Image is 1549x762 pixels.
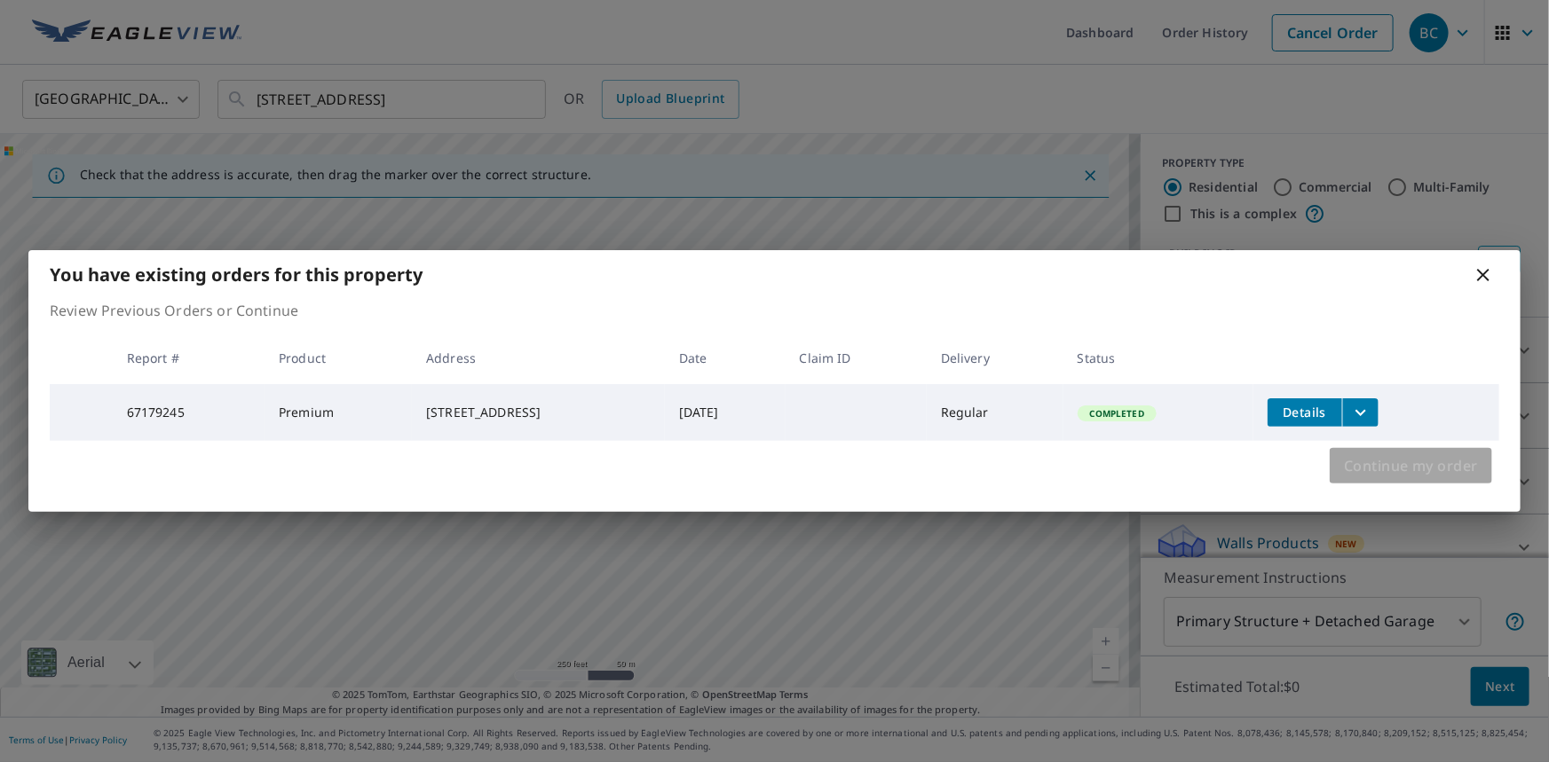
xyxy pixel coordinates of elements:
th: Address [412,332,665,384]
td: 67179245 [113,384,265,441]
button: Continue my order [1330,448,1492,483]
td: Premium [265,384,412,441]
button: filesDropdownBtn-67179245 [1342,398,1379,427]
td: Regular [927,384,1063,441]
b: You have existing orders for this property [50,263,423,287]
td: [DATE] [665,384,786,441]
th: Status [1063,332,1253,384]
span: Details [1278,404,1332,420]
span: Completed [1079,407,1155,420]
th: Product [265,332,412,384]
th: Claim ID [786,332,927,384]
th: Delivery [927,332,1063,384]
span: Continue my order [1344,453,1478,478]
th: Date [665,332,786,384]
p: Review Previous Orders or Continue [50,300,1499,321]
button: detailsBtn-67179245 [1268,398,1342,427]
th: Report # [113,332,265,384]
div: [STREET_ADDRESS] [426,404,651,421]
